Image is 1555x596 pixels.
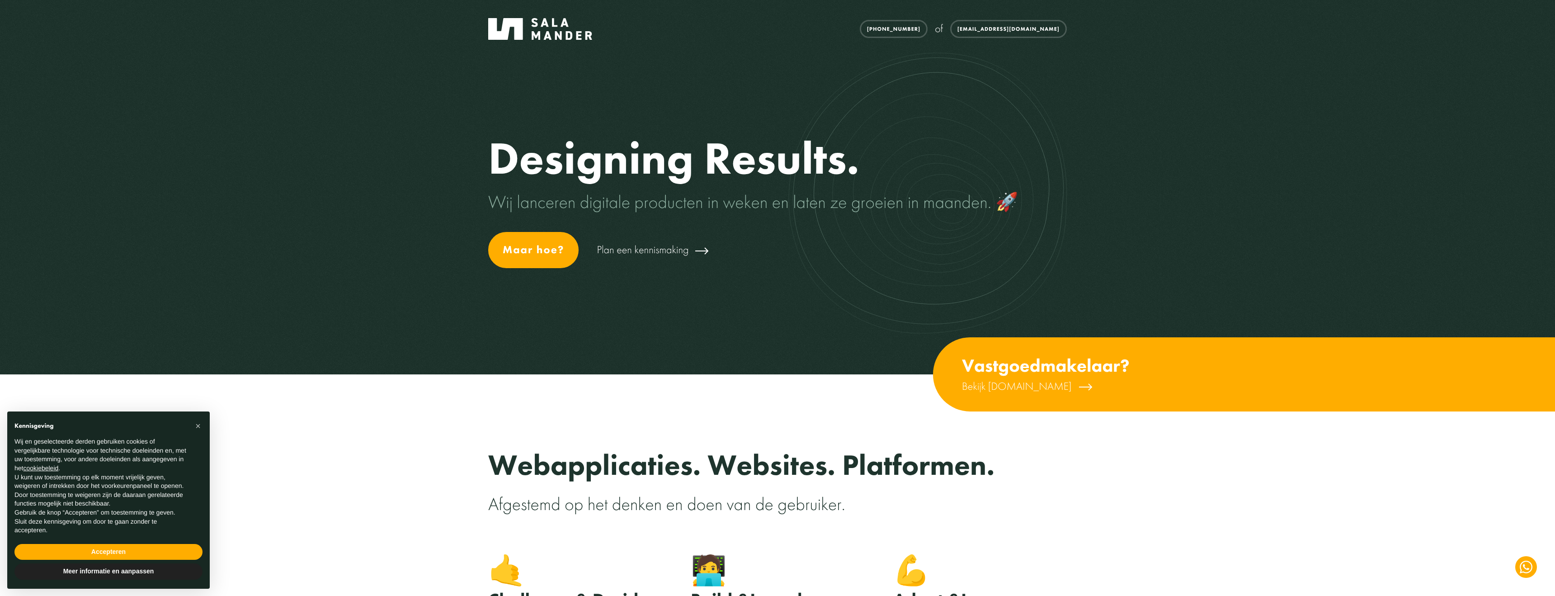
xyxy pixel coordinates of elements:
span: of [935,22,943,36]
a: [PHONE_NUMBER] [860,20,928,38]
h1: Designing Results. [488,133,1067,183]
a: [EMAIL_ADDRESS][DOMAIN_NAME] [950,20,1067,38]
span: 🧑‍💻 [691,552,727,589]
button: Accepteren [14,544,203,560]
h3: Vastgoedmakelaar? [962,355,1130,376]
button: Meer informatie en aanpassen [14,563,203,580]
span: × [195,421,201,431]
button: Sluit deze kennisgeving [191,419,205,433]
a: cookiebeleid [23,464,58,472]
p: U kunt uw toestemming op elk moment vrijelijk geven, weigeren of intrekken door het voorkeurenpan... [14,473,188,508]
a: Plan een kennismaking [597,238,710,262]
h2: Webapplicaties. Websites. Platformen. [488,449,1067,482]
img: WhatsApp [1520,561,1532,573]
img: Salamander [488,18,592,40]
p: Gebruik de knop “Accepteren” om toestemming te geven. Sluit deze kennisgeving om door te gaan zon... [14,508,188,535]
span: 💪 [893,552,929,589]
a: Maar hoe? [488,232,579,268]
p: Wij lanceren digitale producten in weken en laten ze groeien in maanden. 🚀 [488,190,1067,214]
p: Afgestemd op het denken en doen van de gebruiker. [488,492,1067,516]
h2: Kennisgeving [14,422,188,430]
a: Vastgoedmakelaar? Bekijk [DOMAIN_NAME] [933,337,1555,412]
span: 🤙 [488,552,524,589]
p: Wij en geselecteerde derden gebruiken cookies of vergelijkbare technologie voor technische doelei... [14,437,188,473]
span: Bekijk [DOMAIN_NAME] [962,379,1072,393]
